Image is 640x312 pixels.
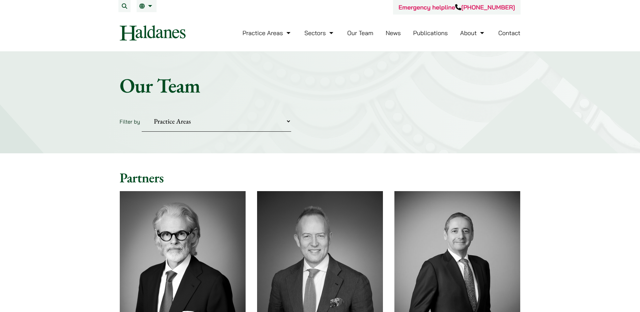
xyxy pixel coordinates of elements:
a: EN [139,3,154,9]
a: Sectors [304,29,335,37]
h1: Our Team [120,73,521,98]
a: Practice Areas [243,29,292,37]
a: Contact [498,29,521,37]
a: Publications [413,29,448,37]
a: About [460,29,486,37]
h2: Partners [120,170,521,186]
a: Our Team [347,29,373,37]
a: Emergency helpline[PHONE_NUMBER] [398,3,515,11]
img: Logo of Haldanes [120,25,186,41]
label: Filter by [120,118,140,125]
a: News [386,29,401,37]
